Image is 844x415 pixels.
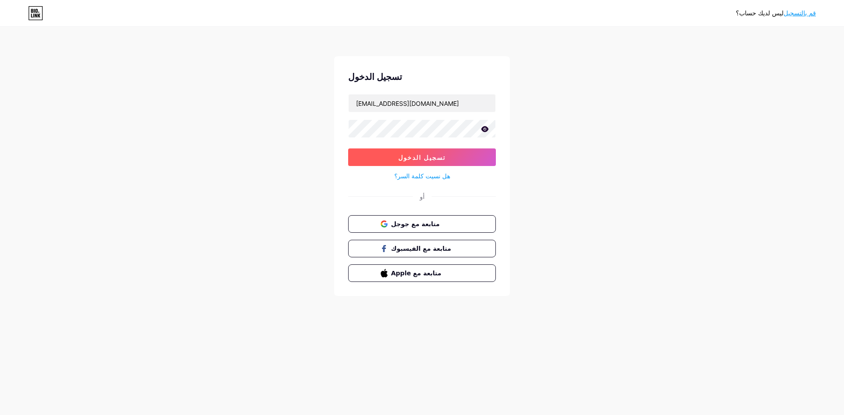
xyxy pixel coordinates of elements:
[391,245,451,252] font: متابعة مع الفيسبوك
[348,72,402,82] font: تسجيل الدخول
[391,220,440,227] font: متابعة مع جوجل
[348,240,496,257] button: متابعة مع الفيسبوك
[736,10,784,17] font: ليس لديك حساب؟
[348,148,496,166] button: تسجيل الدخول
[348,264,496,282] button: متابعة مع Apple
[420,193,425,200] font: أو
[394,172,450,180] font: هل نسيت كلمة السر؟
[349,94,495,112] input: اسم المستخدم
[348,215,496,233] button: متابعة مع جوجل
[391,270,441,277] font: متابعة مع Apple
[784,10,816,17] a: قم بالتسجيل
[398,154,446,161] font: تسجيل الدخول
[394,171,450,180] a: هل نسيت كلمة السر؟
